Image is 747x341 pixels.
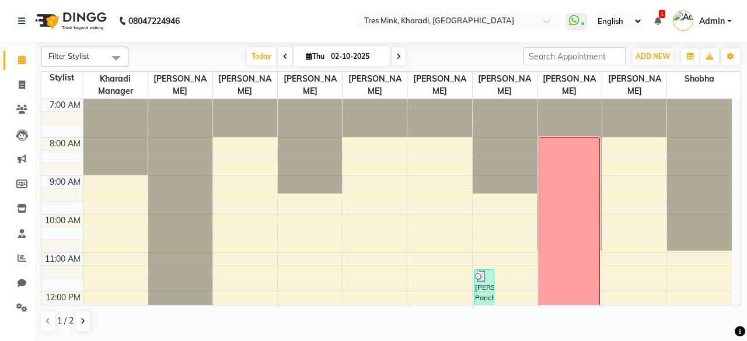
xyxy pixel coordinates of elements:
span: [PERSON_NAME] [343,72,407,99]
img: logo [30,5,110,37]
div: 10:00 AM [43,215,83,227]
span: [PERSON_NAME] [148,72,212,99]
span: Kharadi Manager [83,72,148,99]
span: [PERSON_NAME] [473,72,537,99]
span: Filter Stylist [48,51,89,61]
span: Thu [303,52,327,61]
span: [PERSON_NAME] [602,72,666,99]
div: 8:00 AM [47,138,83,150]
span: Shobha [667,72,732,86]
div: Stylist [41,72,83,84]
a: 1 [654,16,661,26]
div: 9:00 AM [47,176,83,188]
div: 11:00 AM [43,253,83,265]
img: Admin [673,10,693,31]
span: [PERSON_NAME] [213,72,277,99]
span: [PERSON_NAME] [537,72,602,99]
span: 1 [659,10,665,18]
span: ADD NEW [636,52,670,61]
input: Search Appointment [523,47,626,65]
span: 1 / 2 [57,315,74,327]
span: Today [247,47,276,65]
span: [PERSON_NAME] [278,72,342,99]
div: 12:00 PM [43,291,83,304]
div: 7:00 AM [47,99,83,111]
span: [PERSON_NAME] [407,72,472,99]
span: Admin [699,15,725,27]
b: 08047224946 [128,5,180,37]
input: 2025-10-02 [327,48,386,65]
button: ADD NEW [633,48,673,65]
